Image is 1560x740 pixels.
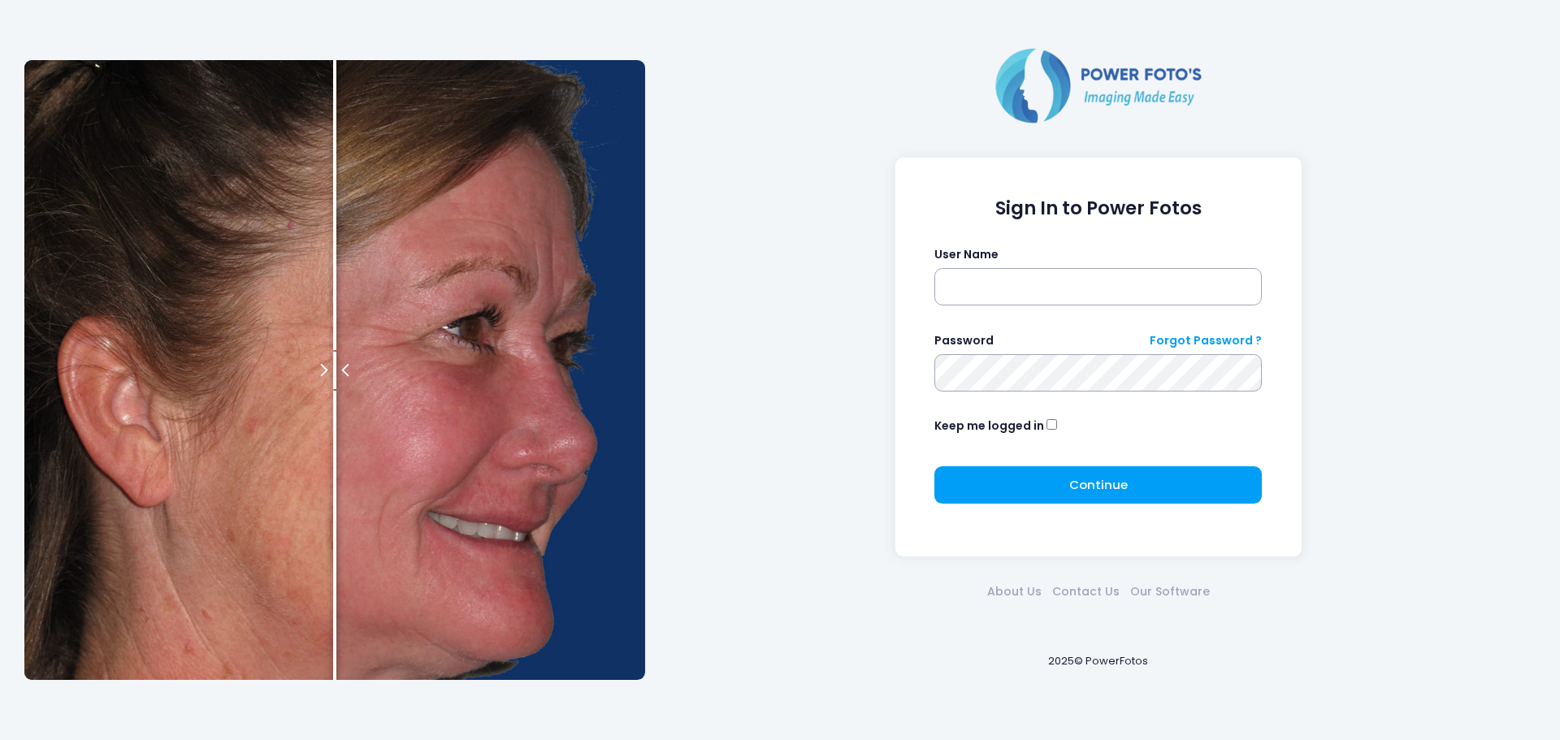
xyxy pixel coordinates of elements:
a: Our Software [1124,583,1215,600]
a: Contact Us [1046,583,1124,600]
a: Forgot Password ? [1150,332,1262,349]
label: Keep me logged in [934,418,1044,435]
div: 2025© PowerFotos [661,626,1536,695]
img: Logo [989,45,1208,126]
a: About Us [981,583,1046,600]
label: Password [934,332,994,349]
button: Continue [934,466,1262,504]
h1: Sign In to Power Fotos [934,197,1262,219]
label: User Name [934,246,999,263]
span: Continue [1069,476,1128,493]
